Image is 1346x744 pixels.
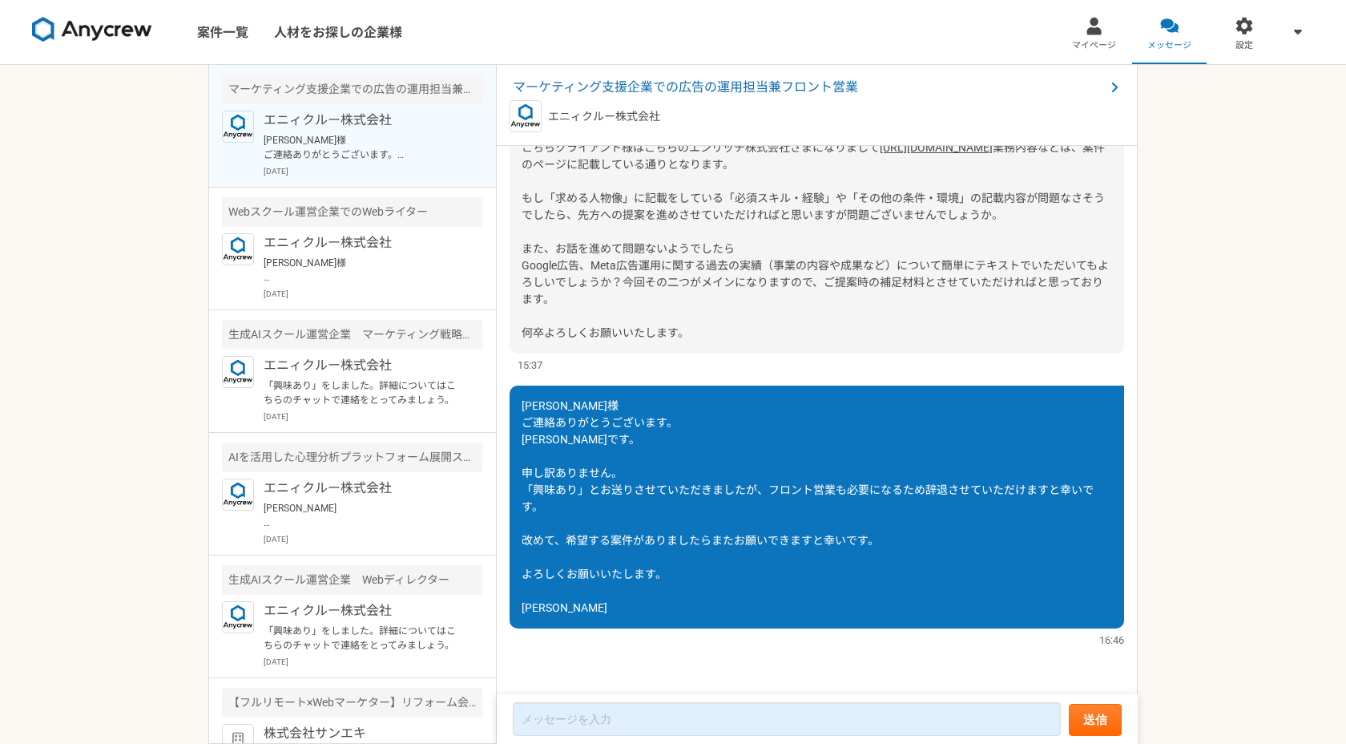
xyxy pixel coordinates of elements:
[264,501,461,530] p: [PERSON_NAME] ご連絡ありがとうございます！ 承知いたしました。 引き続き、よろしくお願いいたします！ [PERSON_NAME]
[32,17,152,42] img: 8DqYSo04kwAAAAASUVORK5CYII=
[518,358,542,373] span: 15:37
[222,443,483,472] div: AIを活用した心理分析プラットフォーム展開スタートアップ マーケティング企画運用
[1069,704,1122,736] button: 送信
[222,111,254,143] img: logo_text_blue_01.png
[264,656,483,668] p: [DATE]
[1099,633,1124,648] span: 16:46
[522,141,1109,339] span: 業務内容などは、案件のページに記載している通りとなります。 もし「求める人物像」に記載をしている「必須スキル・経験」や「その他の条件・環境」の記載内容が問題なさそうでしたら、先方への提案を進めさ...
[264,601,461,621] p: エニィクルー株式会社
[222,356,254,388] img: logo_text_blue_01.png
[222,479,254,511] img: logo_text_blue_01.png
[264,111,461,130] p: エニィクルー株式会社
[1072,39,1116,52] span: マイページ
[1147,39,1191,52] span: メッセージ
[522,399,1094,614] span: [PERSON_NAME]様 ご連絡ありがとうございます。 [PERSON_NAME]です。 申し訳ありません。 「興味あり」とお送りさせていただきましたが、フロント営業も必要になるため辞退させ...
[522,91,1107,154] span: [PERSON_NAME]、はじめまして。エニィクルー[PERSON_NAME]と申します。本案件ご興味お持ちくださりありがとうございます。 こちらクライアント様はこちらのエンリッチ株式会社さま...
[1235,39,1253,52] span: 設定
[513,78,1105,97] span: マーケティング支援企業での広告の運用担当兼フロント営業
[222,75,483,104] div: マーケティング支援企業での広告の運用担当兼フロント営業
[222,197,483,227] div: Webスクール運営企業でのWebライター
[222,601,254,633] img: logo_text_blue_01.png
[264,533,483,545] p: [DATE]
[264,288,483,300] p: [DATE]
[264,479,461,498] p: エニィクルー株式会社
[222,565,483,595] div: 生成AIスクール運営企業 Webディレクター
[510,100,542,132] img: logo_text_blue_01.png
[264,233,461,253] p: エニィクルー株式会社
[264,356,461,375] p: エニィクルー株式会社
[264,133,461,162] p: [PERSON_NAME]様 ご連絡ありがとうございます。 [PERSON_NAME]です。 申し訳ありません。 「興味あり」とお送りさせていただきましたが、フロント営業も必要になるため辞退させ...
[880,141,993,154] a: [URL][DOMAIN_NAME]
[264,378,461,407] p: 「興味あり」をしました。詳細についてはこちらのチャットで連絡をとってみましょう。
[264,410,483,423] p: [DATE]
[222,320,483,350] div: 生成AIスクール運営企業 マーケティング戦略ディレクター
[264,256,461,285] p: [PERSON_NAME]様 ご連絡ありがとうございます。 [PERSON_NAME]です。 オンライン面談のご予約をさせていただきました。 よろしくお願いいたします。 [PERSON_NAME]
[264,724,461,743] p: 株式会社サンエキ
[222,233,254,265] img: logo_text_blue_01.png
[222,688,483,718] div: 【フルリモート×Webマーケター】リフォーム会社の広告運用をおまかせ！
[548,108,660,125] p: エニィクルー株式会社
[264,624,461,653] p: 「興味あり」をしました。詳細についてはこちらのチャットで連絡をとってみましょう。
[264,165,483,177] p: [DATE]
